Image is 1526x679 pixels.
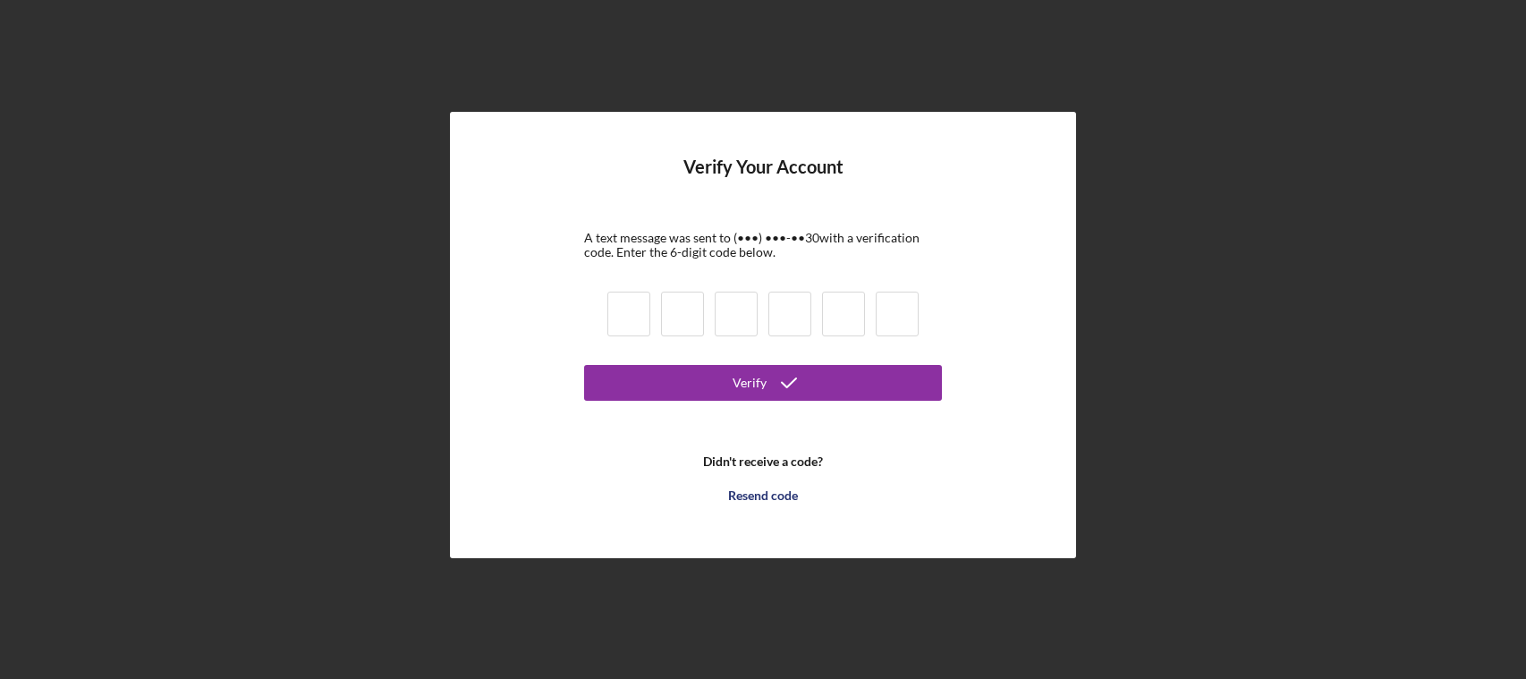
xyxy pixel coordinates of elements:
[733,365,767,401] div: Verify
[584,365,942,401] button: Verify
[728,478,798,513] div: Resend code
[584,478,942,513] button: Resend code
[584,231,942,259] div: A text message was sent to (•••) •••-•• 30 with a verification code. Enter the 6-digit code below.
[683,157,844,204] h4: Verify Your Account
[703,454,823,469] b: Didn't receive a code?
